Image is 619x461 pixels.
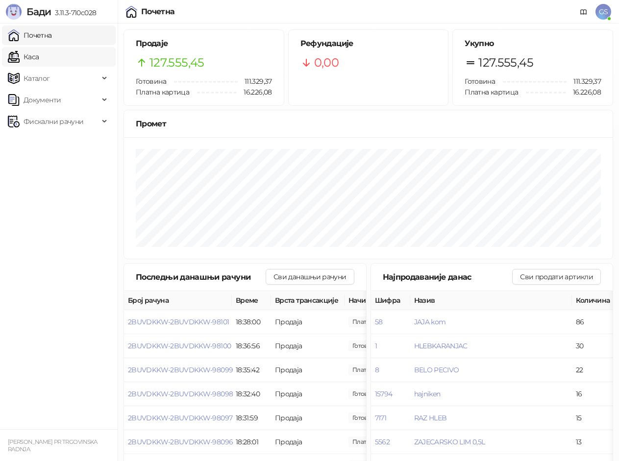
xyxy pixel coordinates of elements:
button: BELO PECIVO [414,365,459,374]
td: 13 [572,430,616,454]
th: Количина [572,291,616,310]
span: 845,00 [348,437,401,447]
th: Врста трансакције [271,291,345,310]
th: Шифра [371,291,410,310]
th: Време [232,291,271,310]
button: ZAJECARSKO LIM 0,5L [414,437,485,446]
td: Продаја [271,310,345,334]
button: 58 [375,317,383,326]
td: 16 [572,382,616,406]
span: 16.226,08 [566,87,601,97]
th: Назив [410,291,572,310]
button: 5562 [375,437,390,446]
a: Почетна [8,25,52,45]
td: 30 [572,334,616,358]
td: 22 [572,358,616,382]
td: 15 [572,406,616,430]
div: Најпродаваније данас [383,271,513,283]
span: 127.555,45 [149,53,204,72]
button: JAJA kom [414,317,446,326]
span: 320,00 [348,340,382,351]
button: HLEBKARANJAC [414,341,468,350]
td: 18:35:42 [232,358,271,382]
a: Документација [576,4,592,20]
button: 7171 [375,413,386,422]
td: Продаја [271,430,345,454]
span: 1.135,00 [348,316,401,327]
span: Готовина [465,77,495,86]
h5: Продаје [136,38,272,49]
small: [PERSON_NAME] PR TRGOVINSKA RADNJA [8,438,98,453]
span: Платна картица [465,88,518,97]
div: Промет [136,118,601,130]
span: 380,00 [348,388,382,399]
button: 8 [375,365,379,374]
button: RAZ HLEB [414,413,447,422]
span: Готовина [136,77,166,86]
span: 16.226,08 [237,87,272,97]
button: 2BUVDKKW-2BUVDKKW-98096 [128,437,233,446]
h5: Рефундације [300,38,437,49]
span: Бади [26,6,51,18]
div: Последњи данашњи рачуни [136,271,266,283]
td: Продаја [271,406,345,430]
span: 3.11.3-710c028 [51,8,96,17]
button: 2BUVDKKW-2BUVDKKW-98098 [128,389,233,398]
td: Продаја [271,382,345,406]
th: Начини плаћања [345,291,443,310]
button: 1 [375,341,377,350]
span: Каталог [24,69,50,88]
button: 2BUVDKKW-2BUVDKKW-98100 [128,341,231,350]
button: 2BUVDKKW-2BUVDKKW-98101 [128,317,229,326]
button: 2BUVDKKW-2BUVDKKW-98097 [128,413,232,422]
td: Продаја [271,358,345,382]
span: 843,00 [348,364,401,375]
button: 2BUVDKKW-2BUVDKKW-98099 [128,365,233,374]
td: 18:32:40 [232,382,271,406]
span: Фискални рачуни [24,112,83,131]
td: 86 [572,310,616,334]
span: 111.329,37 [238,76,272,87]
button: 15794 [375,389,393,398]
h5: Укупно [465,38,601,49]
img: Logo [6,4,22,20]
td: 18:36:56 [232,334,271,358]
span: Документи [24,90,61,110]
span: 127.555,45 [478,53,533,72]
span: GS [595,4,611,20]
span: Платна картица [136,88,189,97]
span: 111.329,37 [567,76,601,87]
button: Сви продати артикли [512,269,601,285]
td: Продаја [271,334,345,358]
a: Каса [8,47,39,67]
td: 18:28:01 [232,430,271,454]
div: Почетна [141,8,175,16]
button: Сви данашњи рачуни [266,269,354,285]
th: Број рачуна [124,291,232,310]
button: hajniken [414,389,441,398]
td: 18:38:00 [232,310,271,334]
span: 0,00 [314,53,339,72]
span: 350,64 [348,412,382,423]
td: 18:31:59 [232,406,271,430]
